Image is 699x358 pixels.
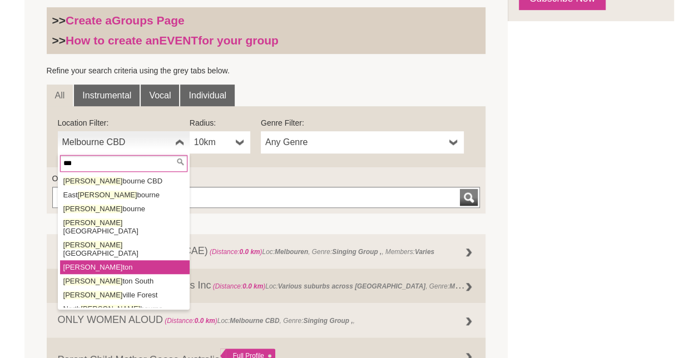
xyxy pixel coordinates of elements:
[112,14,185,27] strong: Groups Page
[190,131,250,153] a: 10km
[63,205,123,213] em: [PERSON_NAME]
[47,303,486,337] a: ONLY WOMEN ALOUD (Distance:0.0 km)Loc:Melbourne CBD, Genre:Singing Group ,,
[261,131,464,153] a: Any Genre
[195,317,215,325] strong: 0.0 km
[60,174,190,188] li: bourne CBD
[60,216,190,238] li: [GEOGRAPHIC_DATA]
[239,248,260,256] strong: 0.0 km
[213,282,266,290] span: (Distance: )
[81,305,140,313] em: [PERSON_NAME]
[52,33,480,48] h3: >>
[159,34,198,47] strong: EVENT
[60,274,190,288] li: ton South
[47,268,486,303] a: Friends of the Team of Pianists Inc (Distance:0.0 km)Loc:Various suburbs across [GEOGRAPHIC_DATA]...
[60,238,190,260] li: [GEOGRAPHIC_DATA]
[278,282,425,290] strong: Various suburbs across [GEOGRAPHIC_DATA]
[210,248,262,256] span: (Distance: )
[332,248,381,256] strong: Singing Group ,
[52,13,480,28] h3: >>
[190,117,250,128] label: Radius:
[63,263,123,271] em: [PERSON_NAME]
[261,117,464,128] label: Genre Filter:
[63,218,123,227] em: [PERSON_NAME]
[194,136,231,149] span: 10km
[78,191,137,199] em: [PERSON_NAME]
[60,288,190,302] li: ville Forest
[230,317,279,325] strong: Melbourne CBD
[58,131,190,153] a: Melbourne CBD
[66,34,279,47] a: How to create anEVENTfor your group
[60,202,190,216] li: bourne
[66,14,185,27] a: Create aGroups Page
[141,84,179,107] a: Vocal
[63,277,123,285] em: [PERSON_NAME]
[62,136,171,149] span: Melbourne CBD
[265,136,445,149] span: Any Genre
[47,65,486,76] p: Refine your search criteria using the grey tabs below.
[63,241,123,249] em: [PERSON_NAME]
[415,248,434,256] strong: Varies
[47,84,73,107] a: All
[303,317,353,325] strong: Singing Group ,
[60,302,190,316] li: North bourne
[211,280,529,291] span: Loc: , Genre: ,
[63,177,123,185] em: [PERSON_NAME]
[58,117,190,128] label: Location Filter:
[52,173,480,184] label: Or find a Group by Keywords
[242,282,263,290] strong: 0.0 km
[180,84,235,107] a: Individual
[275,248,308,256] strong: Melbouren
[165,317,217,325] span: (Distance: )
[74,84,140,107] a: Instrumental
[208,248,434,256] span: Loc: , Genre: , Members:
[163,317,355,325] span: Loc: , Genre: ,
[60,260,190,274] li: ton
[60,188,190,202] li: East bourne
[47,234,486,268] a: Centre For Adult Education (CAE) (Distance:0.0 km)Loc:Melbouren, Genre:Singing Group ,, Members:V...
[63,291,123,299] em: [PERSON_NAME]
[449,280,528,291] strong: Music Session (regular) ,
